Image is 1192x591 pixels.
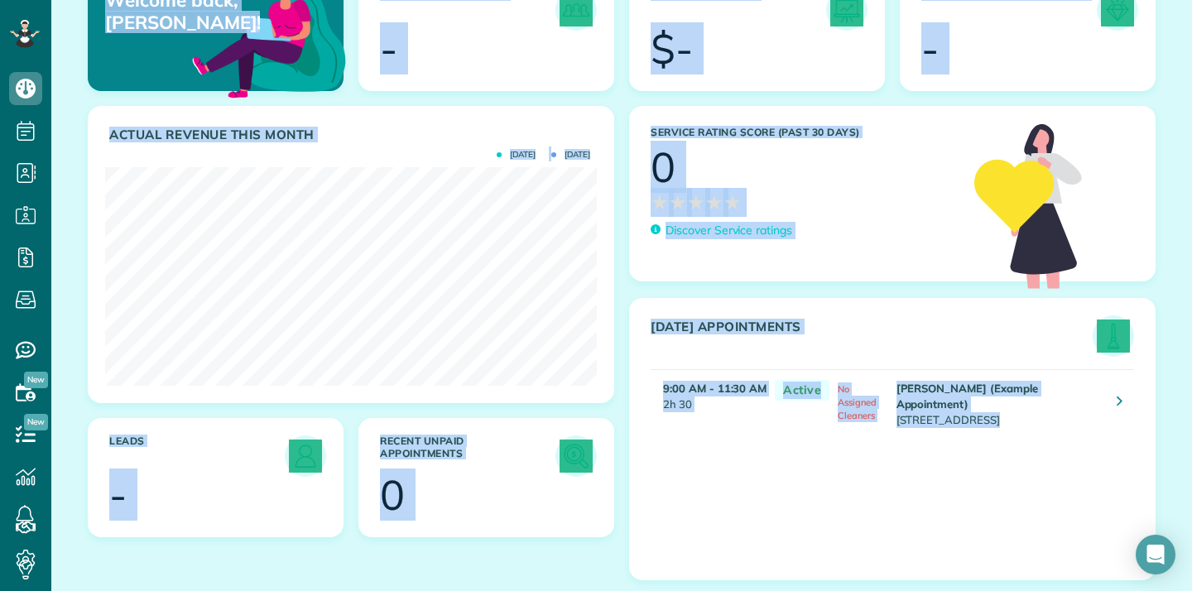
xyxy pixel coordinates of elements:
[560,440,593,473] img: icon_unpaid_appointments-47b8ce3997adf2238b356f14209ab4cced10bd1f174958f3ca8f1d0dd7fffeee.png
[380,474,405,516] div: 0
[651,320,1093,357] h3: [DATE] Appointments
[380,28,397,70] div: -
[838,383,877,421] span: No Assigned Cleaners
[921,28,939,70] div: -
[109,474,127,516] div: -
[24,414,48,430] span: New
[651,28,693,70] div: $-
[497,151,536,159] span: [DATE]
[687,188,705,217] span: ★
[666,222,792,239] p: Discover Service ratings
[892,370,1104,437] td: [STREET_ADDRESS]
[289,440,322,473] img: icon_leads-1bed01f49abd5b7fead27621c3d59655bb73ed531f8eeb49469d10e621d6b896.png
[651,222,792,239] a: Discover Service ratings
[651,370,767,437] td: 2h 30
[1136,535,1175,574] div: Open Intercom Messenger
[651,147,675,188] div: 0
[663,382,767,395] strong: 9:00 AM - 11:30 AM
[651,188,669,217] span: ★
[380,435,555,477] h3: Recent unpaid appointments
[1097,320,1130,353] img: icon_todays_appointments-901f7ab196bb0bea1936b74009e4eb5ffbc2d2711fa7634e0d609ed5ef32b18b.png
[705,188,723,217] span: ★
[109,127,597,142] h3: Actual Revenue this month
[896,382,1038,411] strong: [PERSON_NAME] (Example Appointment)
[775,380,829,401] span: Active
[551,151,590,159] span: [DATE]
[669,188,687,217] span: ★
[109,435,285,477] h3: Leads
[24,372,48,388] span: New
[651,127,958,138] h3: Service Rating score (past 30 days)
[723,188,742,217] span: ★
